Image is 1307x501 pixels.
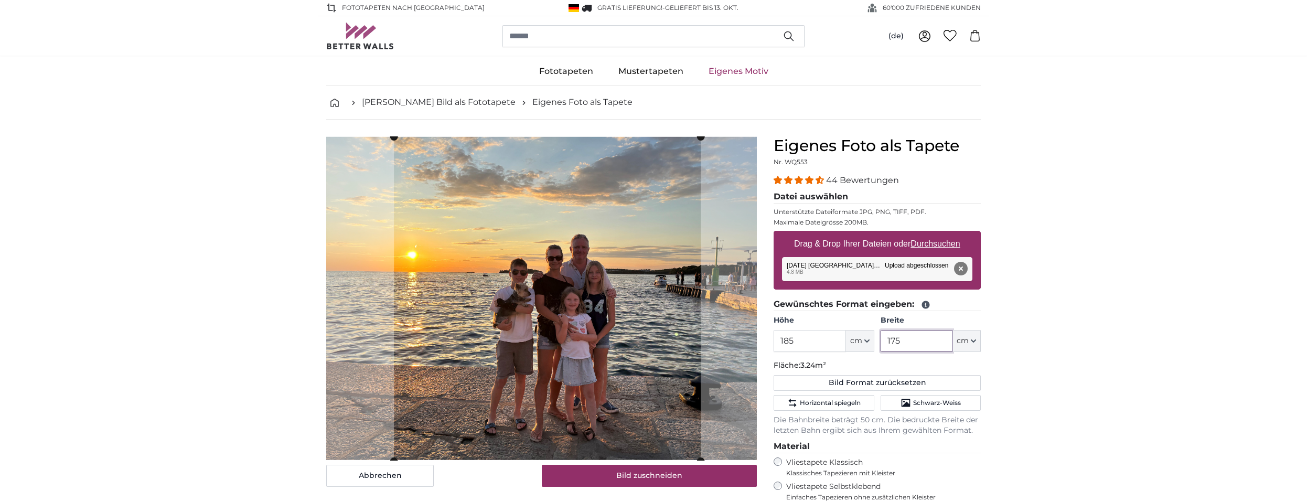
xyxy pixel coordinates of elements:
label: Breite [881,315,981,326]
span: cm [957,336,969,346]
span: Geliefert bis 13. Okt. [665,4,738,12]
button: Abbrechen [326,465,434,487]
span: Nr. WQ553 [774,158,808,166]
p: Maximale Dateigrösse 200MB. [774,218,981,227]
p: Fläche: [774,360,981,371]
button: Bild Format zurücksetzen [774,375,981,391]
legend: Material [774,440,981,453]
a: Eigenes Motiv [696,58,781,85]
button: cm [952,330,981,352]
span: 60'000 ZUFRIEDENE KUNDEN [883,3,981,13]
label: Vliestapete Klassisch [786,457,972,477]
span: 4.34 stars [774,175,826,185]
img: Betterwalls [326,23,394,49]
p: Die Bahnbreite beträgt 50 cm. Die bedruckte Breite der letzten Bahn ergibt sich aus Ihrem gewählt... [774,415,981,436]
nav: breadcrumbs [326,86,981,120]
span: 3.24m² [800,360,826,370]
label: Höhe [774,315,874,326]
u: Durchsuchen [911,239,960,248]
span: 44 Bewertungen [826,175,899,185]
span: - [662,4,738,12]
button: Schwarz-Weiss [881,395,981,411]
img: Deutschland [569,4,579,12]
span: cm [850,336,862,346]
p: Unterstützte Dateiformate JPG, PNG, TIFF, PDF. [774,208,981,216]
button: Horizontal spiegeln [774,395,874,411]
legend: Gewünschtes Format eingeben: [774,298,981,311]
a: [PERSON_NAME] Bild als Fototapete [362,96,516,109]
button: Bild zuschneiden [542,465,757,487]
a: Mustertapeten [606,58,696,85]
button: cm [846,330,874,352]
button: (de) [880,27,912,46]
span: Schwarz-Weiss [913,399,961,407]
span: Horizontal spiegeln [800,399,861,407]
span: Fototapeten nach [GEOGRAPHIC_DATA] [342,3,485,13]
a: Eigenes Foto als Tapete [532,96,633,109]
a: Fototapeten [527,58,606,85]
h1: Eigenes Foto als Tapete [774,136,981,155]
span: Klassisches Tapezieren mit Kleister [786,469,972,477]
legend: Datei auswählen [774,190,981,204]
label: Drag & Drop Ihrer Dateien oder [790,233,965,254]
span: GRATIS Lieferung! [597,4,662,12]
